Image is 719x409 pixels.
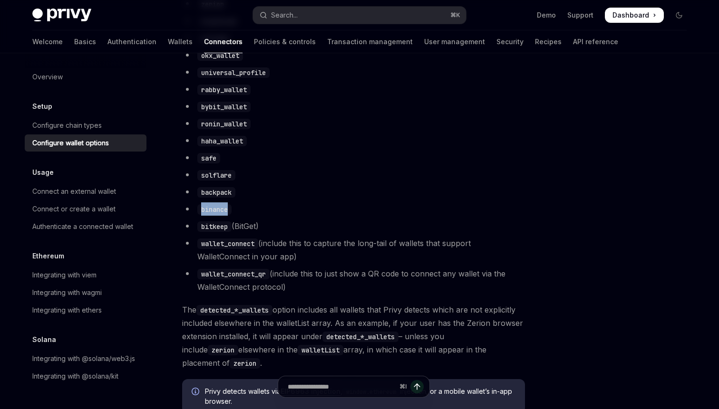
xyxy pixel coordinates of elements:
span: The option includes all wallets that Privy detects which are not explicitly included elsewhere in... [182,303,525,370]
a: Support [567,10,593,20]
button: Send message [410,380,424,393]
a: Configure chain types [25,117,146,134]
button: Open search [253,7,466,24]
div: Configure chain types [32,120,102,131]
a: Overview [25,68,146,86]
a: Security [496,30,524,53]
a: Connectors [204,30,243,53]
a: Integrating with @solana/kit [25,368,146,385]
h5: Setup [32,101,52,112]
input: Ask a question... [288,376,396,397]
a: API reference [573,30,618,53]
a: Integrating with viem [25,266,146,284]
div: Integrating with viem [32,269,97,281]
h5: Ethereum [32,250,64,262]
div: Overview [32,71,63,83]
code: wallet_connect_qr [197,269,270,279]
a: Welcome [32,30,63,53]
img: dark logo [32,9,91,22]
code: detected_*_wallets [322,332,398,342]
li: (BitGet) [182,219,525,233]
a: Recipes [535,30,562,53]
code: bitkeep [197,221,232,232]
code: okx_wallet [197,50,243,61]
code: detected_*_wallets [196,305,272,315]
a: Connect an external wallet [25,183,146,200]
a: Basics [74,30,96,53]
li: (include this to capture the long-tail of wallets that support WalletConnect in your app) [182,237,525,263]
div: Integrating with @solana/web3.js [32,353,135,364]
div: Configure wallet options [32,137,109,149]
a: Integrating with wagmi [25,284,146,301]
code: haha_wallet [197,136,247,146]
div: Authenticate a connected wallet [32,221,133,232]
a: Configure wallet options [25,134,146,152]
a: Wallets [168,30,193,53]
code: binance [197,204,232,215]
code: rabby_wallet [197,85,251,95]
code: walletList [298,345,343,355]
code: universal_profile [197,67,270,78]
a: User management [424,30,485,53]
a: Connect or create a wallet [25,200,146,218]
code: safe [197,153,220,163]
a: Demo [537,10,556,20]
code: solflare [197,170,235,181]
code: zerion [208,345,238,355]
div: Integrating with ethers [32,304,102,316]
code: backpack [197,187,235,198]
code: ronin_wallet [197,119,251,129]
h5: Usage [32,167,54,178]
div: Integrating with wagmi [32,287,102,298]
div: Integrating with @solana/kit [32,371,118,382]
span: ⌘ K [450,11,460,19]
code: zerion [230,358,260,369]
a: Transaction management [327,30,413,53]
a: Integrating with ethers [25,302,146,319]
code: bybit_wallet [197,102,251,112]
a: Dashboard [605,8,664,23]
span: Dashboard [612,10,649,20]
h5: Solana [32,334,56,345]
button: Toggle dark mode [671,8,687,23]
li: (include this to just show a QR code to connect any wallet via the WalletConnect protocol) [182,267,525,294]
code: wallet_connect [197,238,258,249]
a: Authenticate a connected wallet [25,218,146,235]
div: Connect or create a wallet [32,203,116,215]
a: Authentication [107,30,156,53]
a: Policies & controls [254,30,316,53]
div: Connect an external wallet [32,186,116,197]
a: Integrating with @solana/web3.js [25,350,146,367]
div: Search... [271,10,298,21]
